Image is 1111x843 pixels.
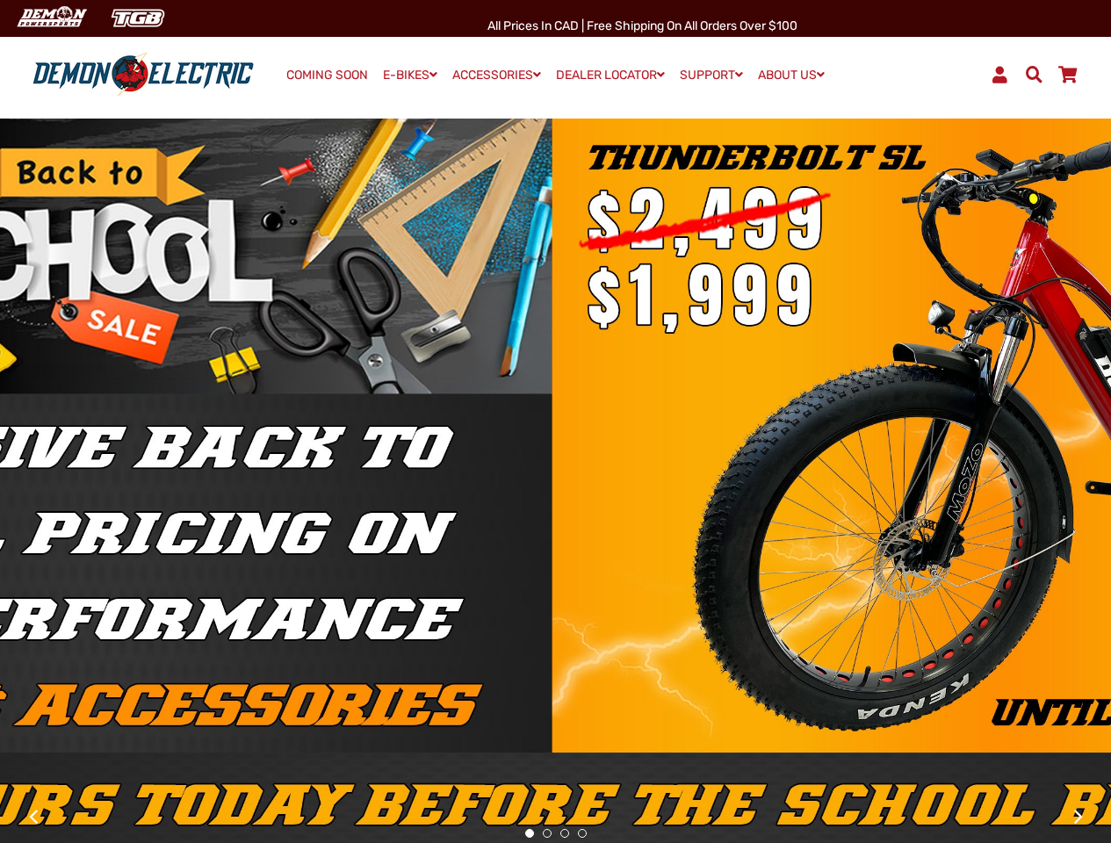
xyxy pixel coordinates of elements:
a: COMING SOON [280,63,374,88]
a: E-BIKES [377,62,444,88]
img: Demon Electric logo [26,52,260,97]
button: 3 of 4 [560,829,569,838]
button: 1 of 4 [525,829,534,838]
button: 2 of 4 [543,829,552,838]
a: DEALER LOCATOR [550,62,671,88]
img: Demon Electric [9,4,93,32]
a: ACCESSORIES [446,62,547,88]
a: ABOUT US [752,62,831,88]
img: TGB Canada [102,4,174,32]
a: SUPPORT [674,62,749,88]
span: All Prices in CAD | Free shipping on all orders over $100 [487,18,797,33]
button: 4 of 4 [578,829,587,838]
